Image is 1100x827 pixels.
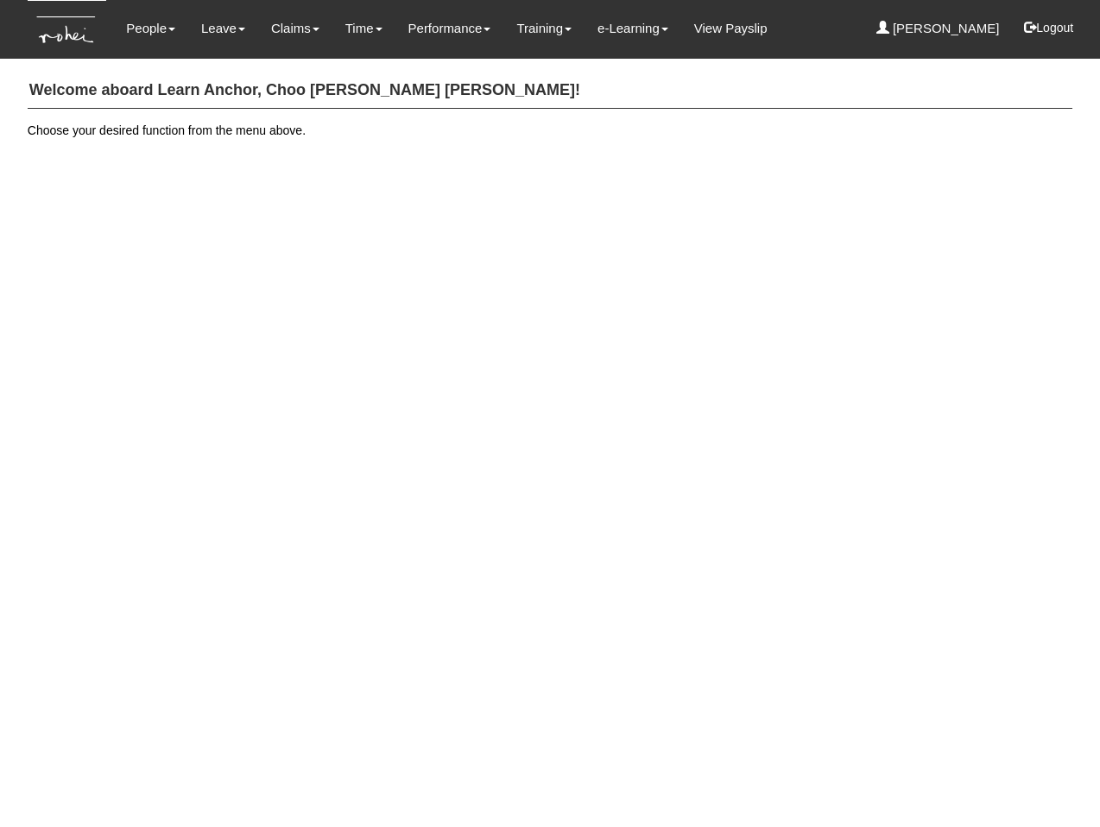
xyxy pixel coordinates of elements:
[408,9,491,48] a: Performance
[597,9,668,48] a: e-Learning
[694,9,768,48] a: View Payslip
[28,122,1072,139] p: Choose your desired function from the menu above.
[28,1,106,59] img: KTs7HI1dOZG7tu7pUkOpGGQAiEQAiEQAj0IhBB1wtXDg6BEAiBEAiBEAiB4RGIoBtemSRFIRACIRACIRACIdCLQARdL1w5OAR...
[201,9,245,48] a: Leave
[876,9,1000,48] a: [PERSON_NAME]
[126,9,175,48] a: People
[516,9,572,48] a: Training
[28,73,1072,109] h4: Welcome aboard Learn Anchor, Choo [PERSON_NAME] [PERSON_NAME]!
[1012,7,1085,48] button: Logout
[271,9,319,48] a: Claims
[345,9,382,48] a: Time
